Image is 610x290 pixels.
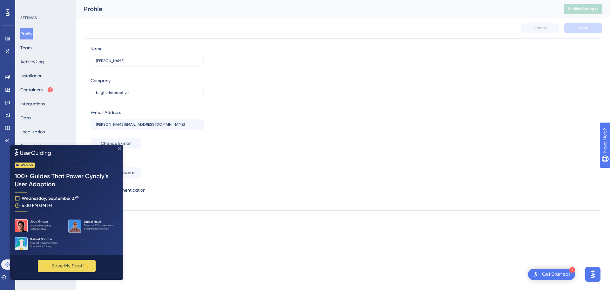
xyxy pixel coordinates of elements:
button: Data [20,112,31,124]
iframe: To enrich screen reader interactions, please activate Accessibility in Grammarly extension settings [10,145,123,280]
span: Cancel [534,25,547,31]
span: Publish Changes [568,6,599,11]
button: Activity Log [20,56,44,67]
button: Subscription [20,140,46,152]
button: Installation [20,70,43,81]
input: E-mail Address [96,122,198,127]
div: Password [91,157,204,165]
div: Two-Factor Authentication [91,186,204,194]
button: Localization [20,126,45,138]
button: Containers [20,84,53,95]
button: Cancel [521,23,559,33]
div: SETTINGS [20,15,72,20]
div: Company [91,77,111,84]
div: Get Started! [542,271,570,278]
div: 1 [569,267,575,273]
iframe: UserGuiding AI Assistant Launcher [583,265,602,284]
img: launcher-image-alternative-text [532,271,539,278]
button: Integrations [20,98,45,110]
button: Publish Changes [564,4,602,14]
div: Profile [84,4,548,13]
button: Profile [20,28,33,39]
div: Name [91,45,103,53]
span: Save [579,25,588,31]
input: Name Surname [96,59,196,63]
div: E-mail Address [91,109,121,116]
div: Open Get Started! checklist, remaining modules: 1 [528,269,575,280]
input: Company Name [96,90,198,95]
button: Team [20,42,32,53]
button: Save [564,23,602,33]
button: Change E-mail [91,138,141,149]
span: Change E-mail [101,140,131,147]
